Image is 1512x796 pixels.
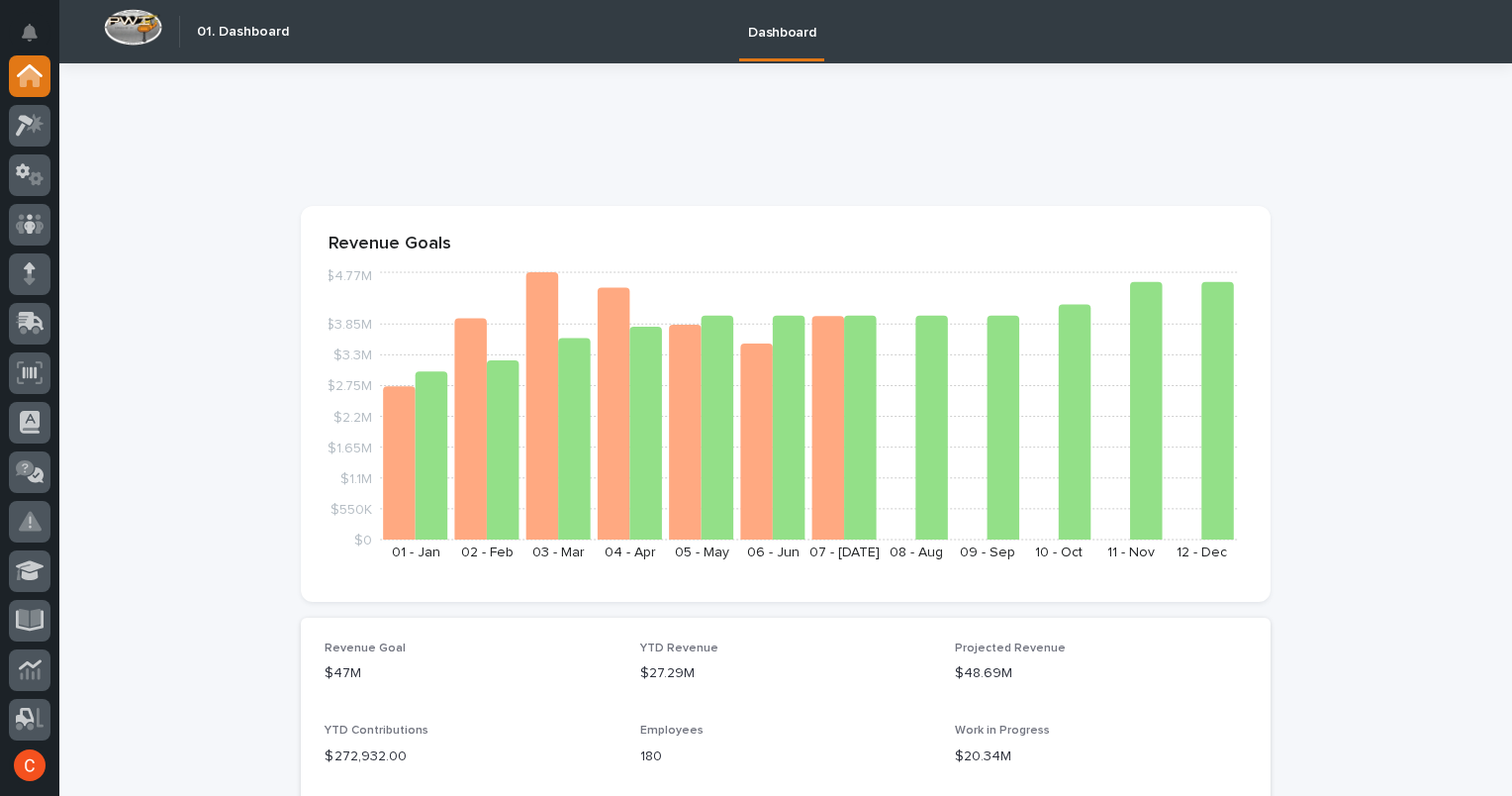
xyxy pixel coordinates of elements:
button: Notifications [9,12,50,53]
img: Workspace Logo [104,9,162,46]
tspan: $3.85M [326,318,372,332]
div: Notifications [25,24,50,55]
text: 04 - Apr [605,546,656,559]
text: 08 - Aug [890,546,943,559]
p: $48.69M [955,663,1247,684]
text: 05 - May [675,546,729,559]
p: $27.29M [640,663,932,684]
text: 02 - Feb [461,546,514,559]
tspan: $2.2M [333,410,372,424]
text: 06 - Jun [747,546,800,559]
p: 180 [640,746,932,767]
text: 10 - Oct [1035,546,1083,559]
tspan: $1.1M [340,471,372,485]
text: 07 - [DATE] [809,546,880,559]
tspan: $0 [354,534,372,547]
tspan: $4.77M [326,269,372,283]
tspan: $550K [331,502,372,516]
span: Revenue Goal [325,643,406,654]
p: Revenue Goals [329,234,1243,255]
tspan: $2.75M [327,379,372,393]
text: 09 - Sep [960,546,1015,559]
p: $20.34M [955,746,1247,767]
span: Work in Progress [955,725,1050,737]
tspan: $1.65M [328,441,372,454]
button: users-avatar [9,745,50,786]
h2: 01. Dashboard [197,24,289,41]
text: 01 - Jan [392,546,440,559]
span: YTD Contributions [325,725,428,737]
text: 12 - Dec [1177,546,1227,559]
p: $ 272,932.00 [325,746,616,767]
text: 11 - Nov [1107,546,1155,559]
span: YTD Revenue [640,643,718,654]
text: 03 - Mar [532,546,585,559]
span: Employees [640,725,704,737]
span: Projected Revenue [955,643,1066,654]
tspan: $3.3M [333,348,372,362]
p: $47M [325,663,616,684]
